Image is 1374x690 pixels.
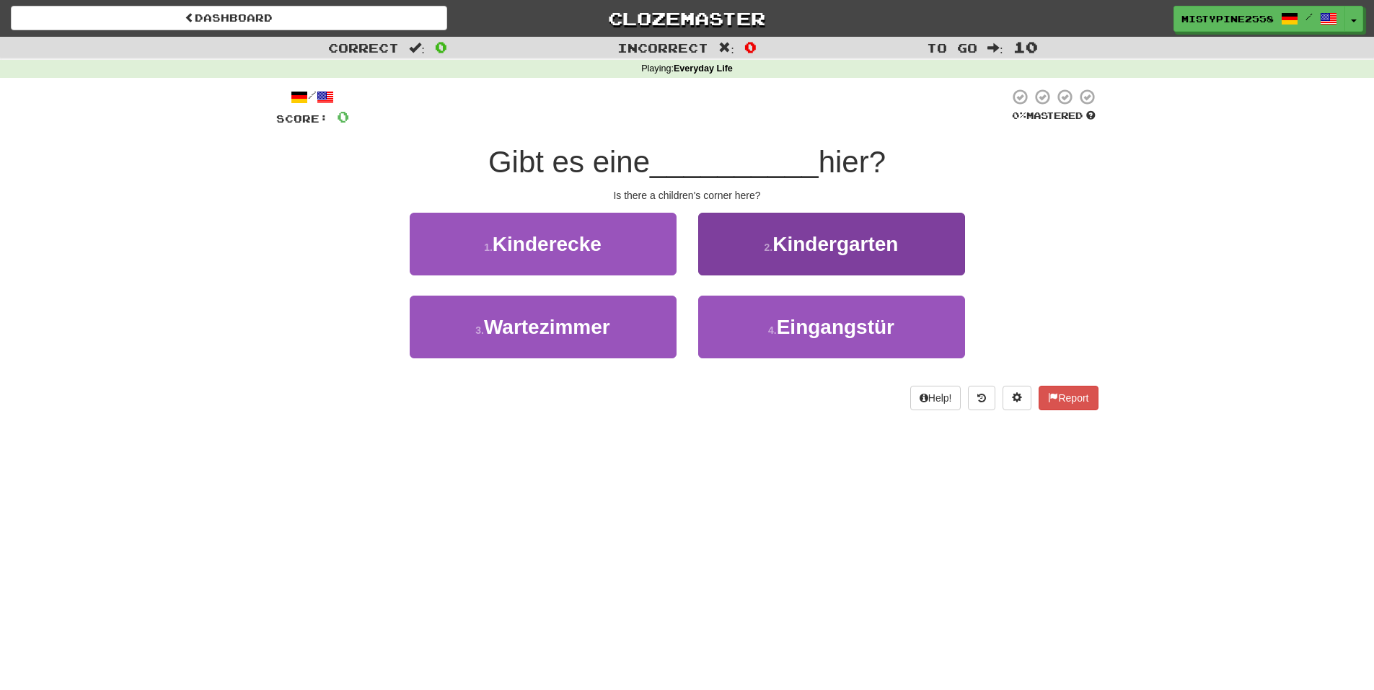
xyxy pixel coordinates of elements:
span: 0 [744,38,757,56]
button: 1.Kinderecke [410,213,677,275]
button: Round history (alt+y) [968,386,995,410]
button: Help! [910,386,961,410]
span: 0 [337,107,349,125]
span: 0 % [1012,110,1026,121]
button: 2.Kindergarten [698,213,965,275]
a: Dashboard [11,6,447,30]
div: Mastered [1009,110,1098,123]
span: Wartezimmer [484,316,610,338]
span: : [987,42,1003,54]
a: Clozemaster [469,6,905,31]
span: MistyPine2558 [1181,12,1274,25]
span: Score: [276,112,328,125]
button: 3.Wartezimmer [410,296,677,358]
span: 0 [435,38,447,56]
button: Report [1039,386,1098,410]
span: hier? [819,145,886,179]
span: Kinderecke [493,233,602,255]
small: 1 . [484,242,493,253]
span: __________ [650,145,819,179]
span: Correct [328,40,399,55]
div: / [276,88,349,106]
span: To go [927,40,977,55]
span: Kindergarten [772,233,898,255]
span: : [718,42,734,54]
span: Incorrect [617,40,708,55]
strong: Everyday Life [674,63,733,74]
span: / [1305,12,1313,22]
small: 4 . [768,324,777,336]
small: 3 . [475,324,484,336]
a: MistyPine2558 / [1173,6,1345,32]
span: Gibt es eine [488,145,650,179]
button: 4.Eingangstür [698,296,965,358]
span: 10 [1013,38,1038,56]
small: 2 . [765,242,773,253]
span: : [409,42,425,54]
div: Is there a children's corner here? [276,188,1098,203]
span: Eingangstür [777,316,894,338]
